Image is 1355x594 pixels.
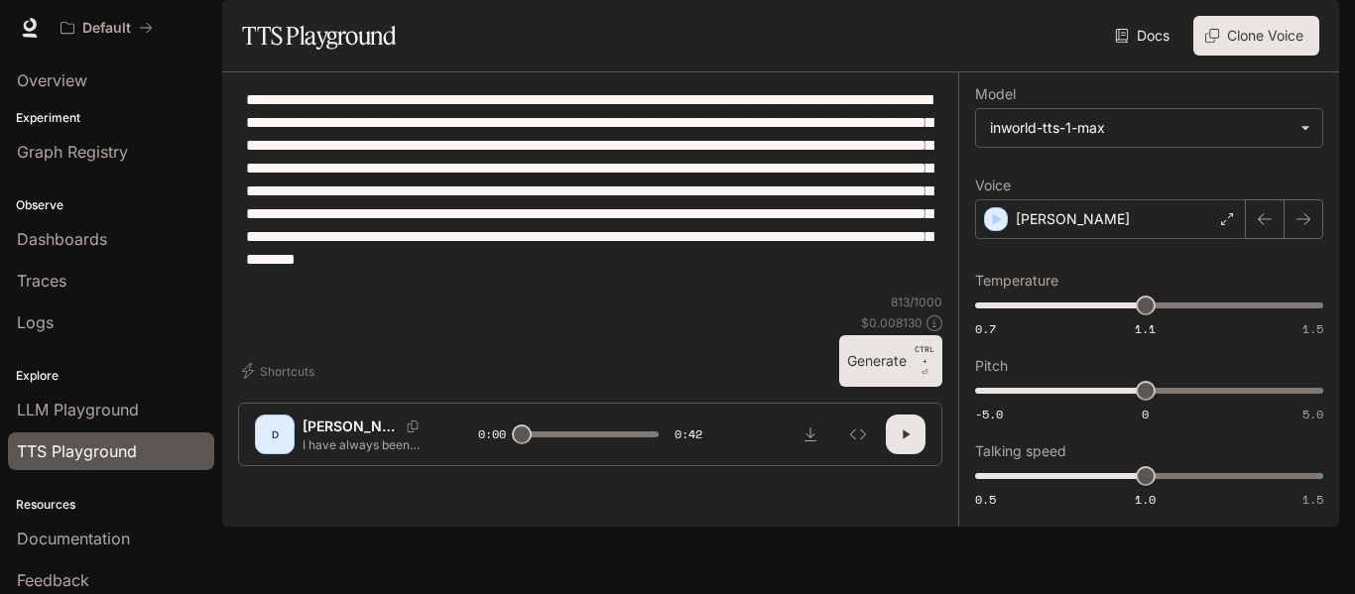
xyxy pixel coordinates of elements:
[1135,491,1156,508] span: 1.0
[975,359,1008,373] p: Pitch
[975,320,996,337] span: 0.7
[915,343,934,367] p: CTRL +
[1302,320,1323,337] span: 1.5
[1135,320,1156,337] span: 1.1
[259,418,291,450] div: D
[478,424,506,444] span: 0:00
[303,416,399,436] p: [PERSON_NAME]
[975,87,1016,101] p: Model
[975,444,1066,458] p: Talking speed
[1302,406,1323,422] span: 5.0
[976,109,1322,147] div: inworld-tts-1-max
[1193,16,1319,56] button: Clone Voice
[1111,16,1177,56] a: Docs
[975,491,996,508] span: 0.5
[975,178,1011,192] p: Voice
[303,436,431,453] p: I have always been fascinated with the thought of your own body snitching on you. It's honestly r...
[1142,406,1149,422] span: 0
[1016,209,1130,229] p: [PERSON_NAME]
[838,415,878,454] button: Inspect
[242,16,396,56] h1: TTS Playground
[52,8,162,48] button: All workspaces
[915,343,934,379] p: ⏎
[238,355,322,387] button: Shortcuts
[975,406,1003,422] span: -5.0
[975,274,1058,288] p: Temperature
[82,20,131,37] p: Default
[990,118,1291,138] div: inworld-tts-1-max
[791,415,830,454] button: Download audio
[1302,491,1323,508] span: 1.5
[839,335,942,387] button: GenerateCTRL +⏎
[675,424,702,444] span: 0:42
[399,420,427,432] button: Copy Voice ID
